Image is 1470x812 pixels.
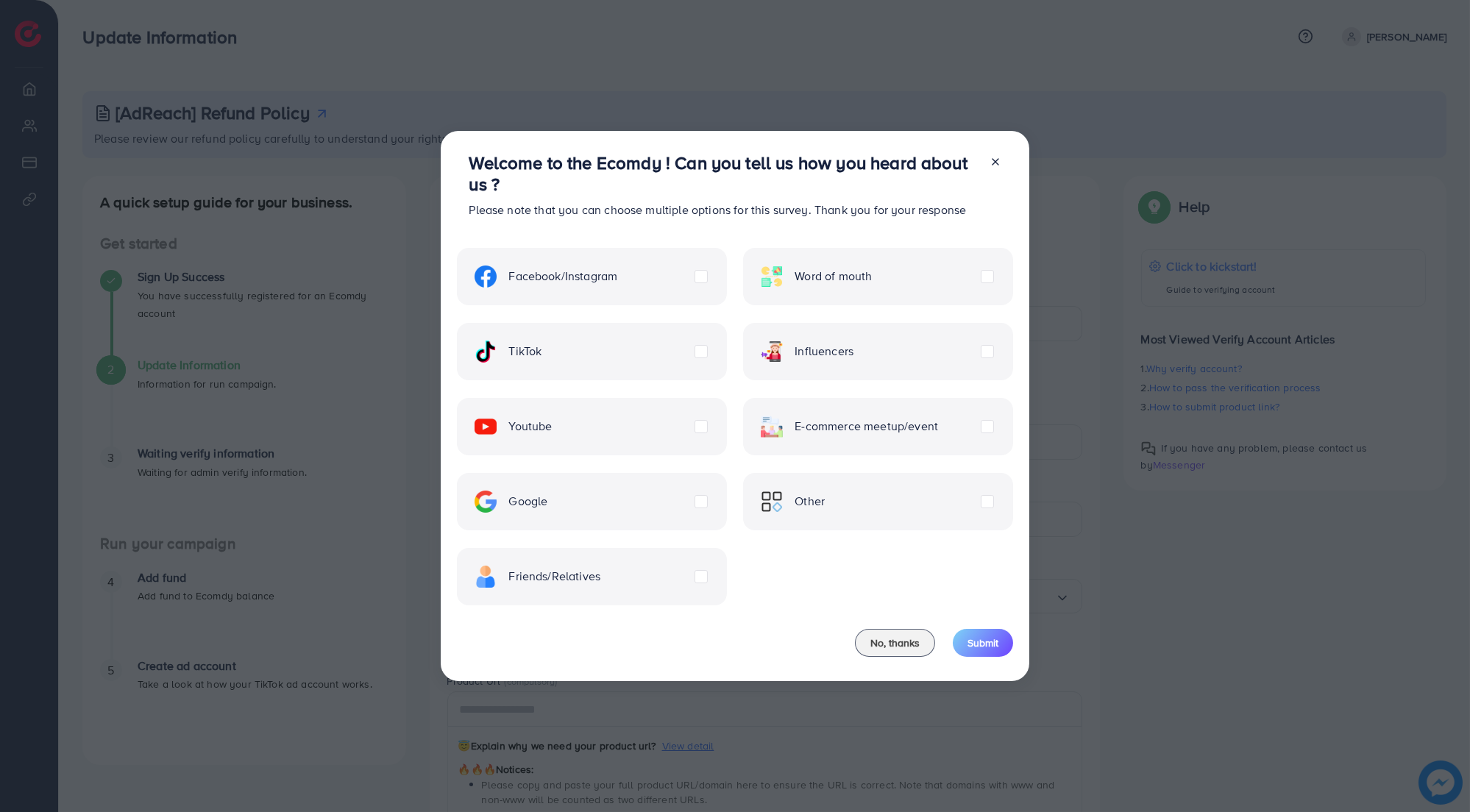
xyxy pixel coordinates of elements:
[761,266,783,288] img: ic-word-of-mouth.a439123d.svg
[795,268,872,285] span: Word of mouth
[469,201,977,218] p: Please note that you can choose multiple options for this survey. Thank you for your response
[953,629,1013,657] button: Submit
[795,343,853,360] span: Influencers
[795,493,825,510] span: Other
[761,491,783,513] img: ic-other.99c3e012.svg
[761,341,783,363] img: ic-influencers.a620ad43.svg
[508,493,547,510] span: Google
[475,491,497,513] img: ic-google.5bdd9b68.svg
[475,266,497,288] img: ic-facebook.134605ef.svg
[508,568,600,585] span: Friends/Relatives
[870,635,920,650] span: No, thanks
[508,418,552,435] span: Youtube
[795,418,938,435] span: E-commerce meetup/event
[469,152,977,195] h3: Welcome to the Ecomdy ! Can you tell us how you heard about us ?
[475,566,497,588] img: ic-freind.8e9a9d08.svg
[761,416,783,438] img: ic-ecommerce.d1fa3848.svg
[508,343,542,360] span: TikTok
[855,629,935,657] button: No, thanks
[475,341,497,363] img: ic-tiktok.4b20a09a.svg
[508,268,617,285] span: Facebook/Instagram
[475,416,497,438] img: ic-youtube.715a0ca2.svg
[967,635,998,650] span: Submit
